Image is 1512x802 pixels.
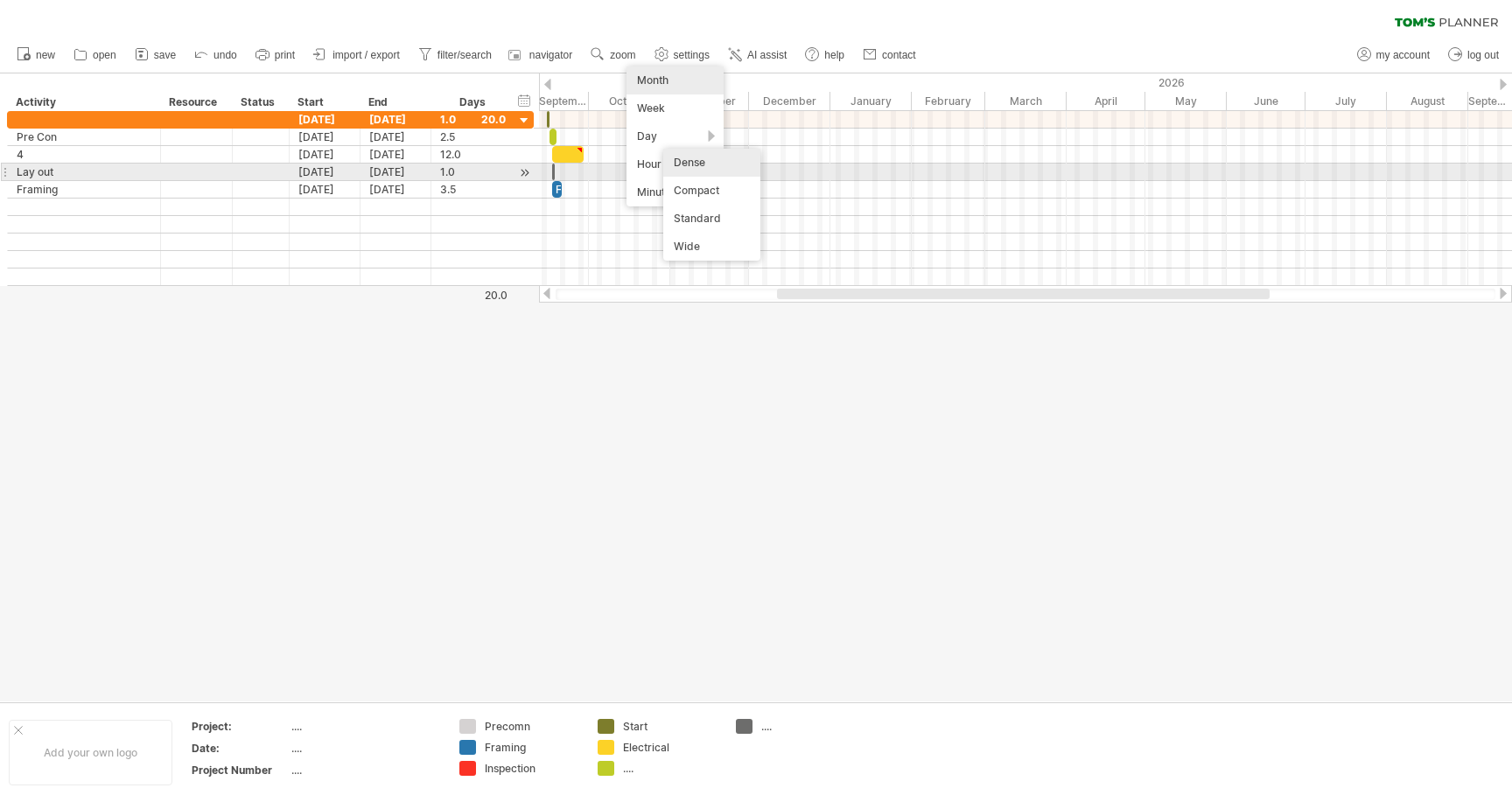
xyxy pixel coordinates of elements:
[17,164,151,180] div: Lay out
[912,92,985,110] div: February 2026
[440,129,506,145] div: 2.5
[882,49,916,61] span: contact
[190,44,242,66] a: undo
[724,44,792,66] a: AI assist
[626,178,724,206] div: Minutes
[291,741,438,756] div: ....
[154,49,176,61] span: save
[985,92,1067,110] div: March 2026
[17,146,151,163] div: 4
[586,44,640,66] a: zoom
[432,289,507,302] div: 20.0
[663,149,760,177] div: Dense
[440,111,506,128] div: 1.0
[291,719,438,734] div: ....
[801,44,850,66] a: help
[761,719,857,734] div: ....
[251,44,300,66] a: print
[1145,92,1227,110] div: May 2026
[626,66,724,94] div: Month
[824,49,844,61] span: help
[169,94,222,111] div: Resource
[623,719,718,734] div: Start
[93,49,116,61] span: open
[309,44,405,66] a: import / export
[213,49,237,61] span: undo
[290,181,360,198] div: [DATE]
[626,122,724,150] div: Day
[360,164,431,180] div: [DATE]
[36,49,55,61] span: new
[241,94,279,111] div: Status
[368,94,421,111] div: End
[858,44,921,66] a: contact
[1467,49,1499,61] span: log out
[529,49,572,61] span: navigator
[1305,92,1387,110] div: July 2026
[589,92,670,110] div: October 2025
[17,181,151,198] div: Framing
[1227,92,1305,110] div: June 2026
[650,44,715,66] a: settings
[290,164,360,180] div: [DATE]
[552,181,562,198] div: Framing
[485,761,580,776] div: Inspection
[360,181,431,198] div: [DATE]
[1376,49,1430,61] span: my account
[360,146,431,163] div: [DATE]
[610,49,635,61] span: zoom
[663,205,760,233] div: Standard
[290,146,360,163] div: [DATE]
[440,181,506,198] div: 3.5
[623,740,718,755] div: Electrical
[9,720,172,785] div: Add your own logo
[16,94,150,111] div: Activity
[1353,44,1435,66] a: my account
[290,129,360,145] div: [DATE]
[1444,44,1504,66] a: log out
[506,44,577,66] a: navigator
[130,44,181,66] a: save
[674,49,710,61] span: settings
[1067,92,1145,110] div: April 2026
[626,94,724,122] div: Week
[440,164,506,180] div: 1.0
[414,44,497,66] a: filter/search
[623,761,718,776] div: ....
[12,44,60,66] a: new
[747,49,787,61] span: AI assist
[510,92,589,110] div: September 2025
[360,111,431,128] div: [DATE]
[360,129,431,145] div: [DATE]
[17,129,151,145] div: Pre Con
[69,44,122,66] a: open
[297,94,350,111] div: Start
[663,233,760,261] div: Wide
[275,49,295,61] span: print
[626,150,724,178] div: Hour
[749,92,830,110] div: December 2025
[192,763,288,778] div: Project Number
[192,741,288,756] div: Date:
[192,719,288,734] div: Project:
[663,177,760,205] div: Compact
[485,719,580,734] div: Precomn
[290,111,360,128] div: [DATE]
[332,49,400,61] span: import / export
[516,164,533,182] div: scroll to activity
[1387,92,1468,110] div: August 2026
[830,92,912,110] div: January 2026
[291,763,438,778] div: ....
[485,740,580,755] div: Framing
[440,146,506,163] div: 12.0
[437,49,492,61] span: filter/search
[430,94,514,111] div: Days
